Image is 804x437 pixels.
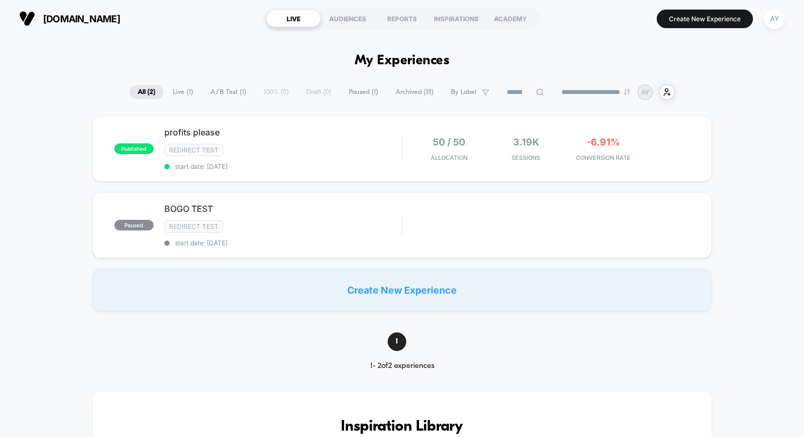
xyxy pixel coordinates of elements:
[587,136,620,148] span: -6.91%
[164,127,401,138] span: profits please
[429,10,483,27] div: INSPIRATIONS
[567,154,639,161] span: CONVERSION RATE
[16,10,123,27] button: [DOMAIN_NAME]
[164,239,401,247] span: start date: [DATE]
[266,10,321,27] div: LIVE
[203,85,254,99] span: A/B Test ( 1 )
[657,10,753,28] button: Create New Experience
[490,154,562,161] span: Sessions
[761,8,788,30] button: AY
[130,85,163,99] span: All ( 2 )
[355,53,450,68] h1: My Experiences
[321,10,375,27] div: AUDIENCES
[483,10,538,27] div: ACADEMY
[388,85,441,99] span: Archived ( 13 )
[164,203,401,214] span: BOGO TEST
[43,13,120,24] span: [DOMAIN_NAME]
[351,362,454,371] div: 1 - 2 of 2 experiences
[164,144,223,156] span: Redirect Test
[93,269,711,311] div: Create New Experience
[764,8,785,29] div: AY
[124,418,680,435] h3: Inspiration Library
[375,10,429,27] div: REPORTS
[431,154,467,161] span: Allocation
[114,143,154,154] span: published
[624,89,630,95] img: end
[341,85,386,99] span: Paused ( 1 )
[433,136,465,148] span: 50 / 50
[451,88,476,96] span: By Label
[164,162,401,170] span: start date: [DATE]
[19,11,35,27] img: Visually logo
[114,220,154,230] span: paused
[388,332,406,351] span: 1
[165,85,201,99] span: Live ( 1 )
[164,220,223,233] span: Redirect Test
[513,136,539,148] span: 3.19k
[641,88,649,96] p: AY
